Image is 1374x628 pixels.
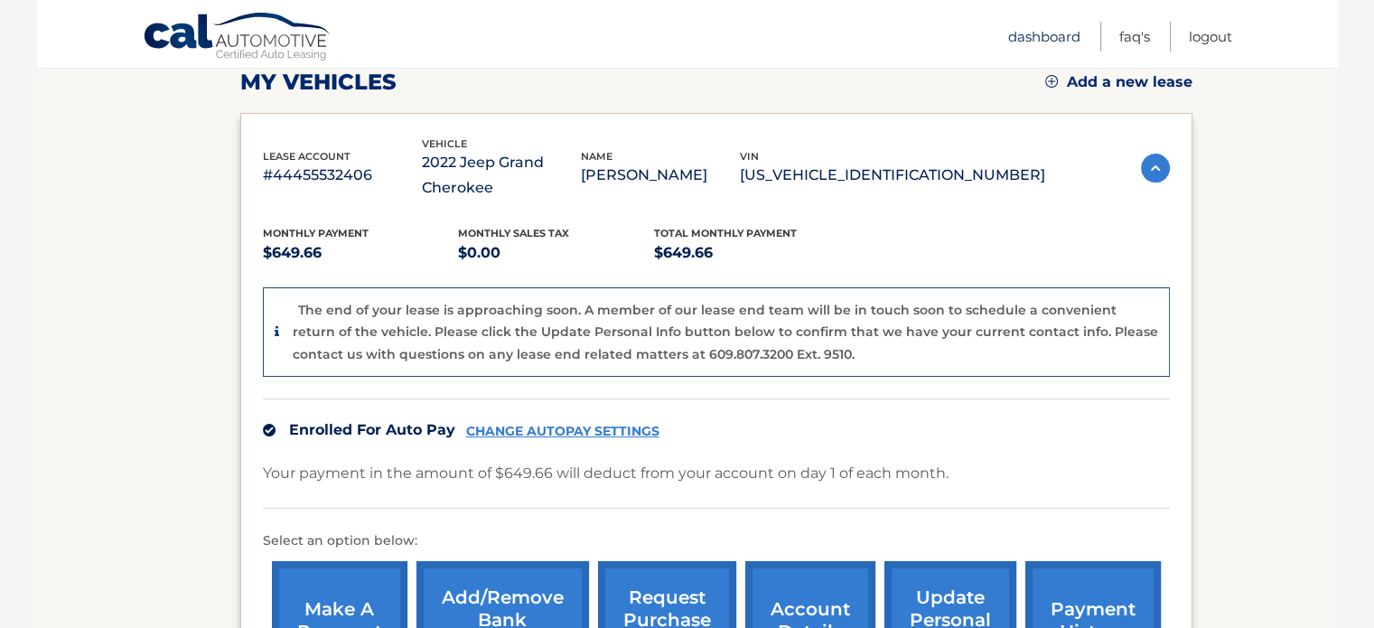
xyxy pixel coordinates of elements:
img: check.svg [263,424,276,436]
p: 2022 Jeep Grand Cherokee [422,150,581,201]
p: #44455532406 [263,163,422,188]
a: CHANGE AUTOPAY SETTINGS [466,424,659,439]
span: Monthly sales Tax [458,227,569,239]
p: $649.66 [654,240,850,266]
p: [US_VEHICLE_IDENTIFICATION_NUMBER] [740,163,1045,188]
a: FAQ's [1119,22,1150,52]
a: Add a new lease [1045,73,1192,91]
span: vin [740,150,759,163]
span: lease account [263,150,351,163]
p: Select an option below: [263,530,1170,552]
a: Dashboard [1008,22,1080,52]
p: $0.00 [458,240,654,266]
span: Monthly Payment [263,227,369,239]
img: add.svg [1045,75,1058,88]
span: Enrolled For Auto Pay [289,421,455,438]
h2: my vehicles [240,69,397,96]
span: Total Monthly Payment [654,227,797,239]
a: Logout [1189,22,1232,52]
img: accordion-active.svg [1141,154,1170,183]
p: Your payment in the amount of $649.66 will deduct from your account on day 1 of each month. [263,461,949,486]
p: [PERSON_NAME] [581,163,740,188]
a: Cal Automotive [143,12,332,64]
p: The end of your lease is approaching soon. A member of our lease end team will be in touch soon t... [293,302,1158,362]
p: $649.66 [263,240,459,266]
span: name [581,150,612,163]
span: vehicle [422,137,467,150]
